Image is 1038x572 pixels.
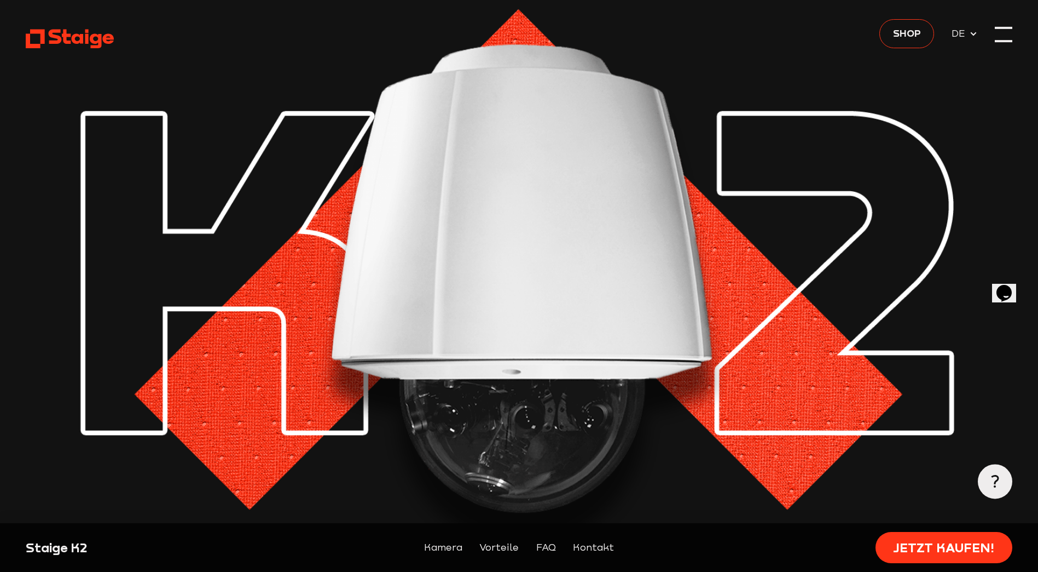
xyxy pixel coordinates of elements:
a: FAQ [536,540,556,556]
a: Shop [879,19,934,48]
a: Kamera [424,540,462,556]
span: Shop [893,25,921,41]
span: DE [952,26,969,41]
iframe: chat widget [992,270,1027,302]
div: Staige K2 [26,539,263,556]
a: Kontakt [573,540,614,556]
a: Vorteile [479,540,519,556]
a: Jetzt kaufen! [875,532,1012,563]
